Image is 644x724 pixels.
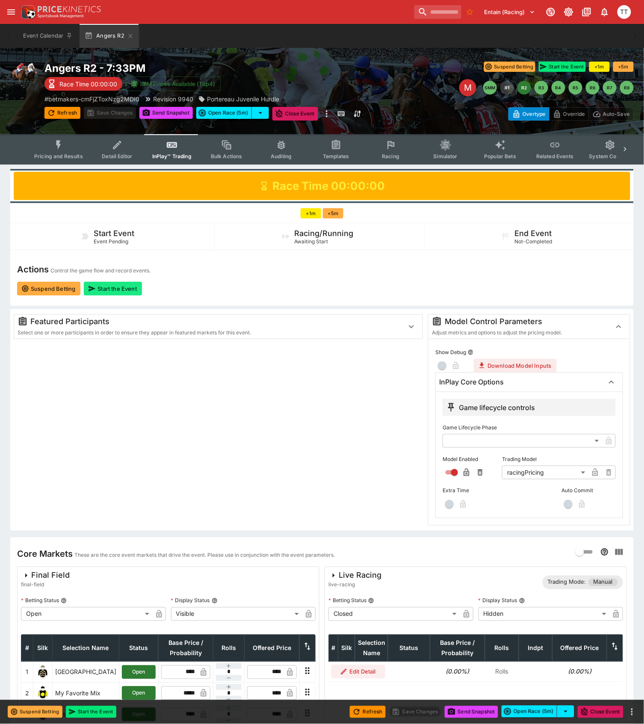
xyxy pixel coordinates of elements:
button: Tala Taufale [615,3,634,21]
button: Suspend Betting [8,706,62,718]
span: Bulk Actions [211,153,242,160]
button: R6 [586,81,600,95]
button: +1m [301,208,321,219]
p: Auto-Save [603,109,630,118]
button: Open Race (5m) [196,107,252,119]
button: Toggle light/dark mode [561,4,576,20]
div: racingPricing [502,466,588,479]
button: Open [122,686,156,700]
button: Angers R2 [80,24,139,48]
div: Hidden [479,607,610,621]
span: Event Pending [94,238,128,245]
img: PriceKinetics [38,6,101,12]
td: My Favorite Mix [53,683,119,704]
th: Offered Price [245,635,300,662]
button: Open Race (5m) [502,706,557,718]
h2: Copy To Clipboard [44,62,388,75]
button: R1 [500,81,514,95]
img: horse_racing.png [10,62,38,89]
span: System Controls [589,153,631,160]
label: Auto Commit [561,485,616,497]
span: Detail Editor [102,153,132,160]
div: Tala Taufale [617,5,631,19]
p: Revision 9940 [153,95,193,103]
div: Featured Participants [18,316,397,327]
button: Auto-Save [589,107,634,121]
img: runner 2 [36,686,50,700]
td: 2 [21,683,33,704]
span: Manual [588,578,618,587]
button: Refresh [44,107,80,119]
button: R4 [552,81,565,95]
button: No Bookmarks [463,5,477,19]
span: final-field [21,581,70,589]
th: # [329,635,338,662]
p: Override [563,109,585,118]
h5: Start Event [94,228,134,238]
button: Open [122,665,156,679]
div: Portereau Juvenile Hurdle [198,95,279,103]
button: Display Status [212,598,218,604]
button: R2 [517,81,531,95]
th: Status [119,635,159,662]
div: Live Racing [328,570,381,581]
span: live-racing [328,581,381,589]
th: Base Price / Probability [158,635,213,662]
th: Selection Name [355,635,388,662]
td: [GEOGRAPHIC_DATA] [53,662,119,683]
th: Selection Name [53,635,119,662]
button: Suspend Betting [484,62,535,72]
button: Betting Status [368,598,374,604]
h5: End Event [514,228,552,238]
div: Open [21,607,152,621]
div: Closed [328,607,460,621]
div: Event type filters [27,134,617,165]
button: +1m [589,62,610,72]
input: search [414,5,461,19]
button: Download Model Inputs [474,359,556,372]
div: Game lifecycle controls [446,402,535,413]
button: R7 [603,81,617,95]
p: Betting Status [21,597,59,604]
div: Start From [508,107,634,121]
button: Select Tenant [479,5,541,19]
button: +5m [613,62,634,72]
button: Start the Event [66,706,116,718]
img: Sportsbook Management [38,14,84,18]
h5: Racing/Running [294,228,353,238]
button: Display Status [519,598,525,604]
button: R8 [620,81,634,95]
button: select merge strategy [252,107,269,119]
button: Betting Status [61,598,67,604]
h6: InPlay Core Options [439,378,504,387]
span: Popular Bets [484,153,516,160]
p: Portereau Juvenile Hurdle [207,95,279,103]
div: split button [196,107,269,119]
th: Silk [33,635,53,662]
button: Edit Detail [331,665,386,679]
td: 1 [21,662,33,683]
p: Show Debug [435,349,466,356]
span: Select one or more participants in order to ensure they appear in featured markets for this event. [18,329,251,336]
th: Status [388,635,430,662]
label: Extra Time [443,485,497,497]
button: R3 [535,81,548,95]
button: SMM [483,81,497,95]
p: These are the core event markets that drive the event. Please use in conjunction with the event p... [74,551,335,560]
span: Racing [382,153,399,160]
div: Final Field [21,570,70,581]
h1: Race Time 00:00:00 [273,179,385,193]
p: Trading Mode: [548,578,586,587]
span: Related Events [536,153,573,160]
span: Awaiting Start [294,238,328,245]
button: R5 [569,81,582,95]
p: Control the game flow and record events. [50,266,151,275]
p: Display Status [171,597,210,604]
span: Pricing and Results [34,153,83,160]
button: open drawer [3,4,19,20]
th: Silk [338,635,355,662]
button: Connected to PK [543,4,558,20]
th: # [21,635,33,662]
p: Display Status [479,597,517,604]
h4: Core Markets [17,549,73,560]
